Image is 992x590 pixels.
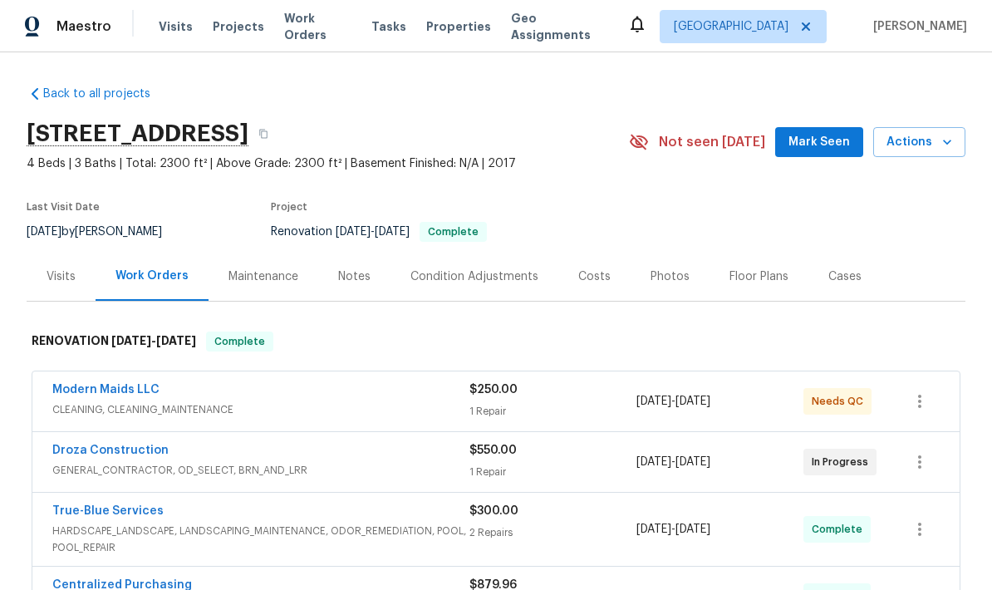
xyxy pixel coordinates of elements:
span: [DATE] [375,226,410,238]
span: $250.00 [469,384,518,396]
div: Maintenance [228,268,298,285]
a: Modern Maids LLC [52,384,160,396]
div: Condition Adjustments [410,268,538,285]
span: [DATE] [27,226,61,238]
div: 1 Repair [469,464,636,480]
h6: RENOVATION [32,332,196,352]
span: [DATE] [675,524,710,535]
span: Mark Seen [788,132,850,153]
span: [DATE] [336,226,371,238]
span: Not seen [DATE] [659,134,765,150]
span: - [636,393,710,410]
span: Geo Assignments [511,10,607,43]
span: - [111,335,196,347]
span: Properties [426,18,491,35]
a: Droza Construction [52,445,169,456]
span: Work Orders [284,10,351,43]
span: - [636,454,710,470]
span: [DATE] [675,456,710,468]
div: Work Orders [115,268,189,284]
span: Complete [812,521,869,538]
a: True-Blue Services [52,505,164,517]
span: [DATE] [636,524,671,535]
div: Cases [828,268,862,285]
span: Renovation [271,226,487,238]
span: 4 Beds | 3 Baths | Total: 2300 ft² | Above Grade: 2300 ft² | Basement Finished: N/A | 2017 [27,155,629,172]
div: RENOVATION [DATE]-[DATE]Complete [27,315,965,368]
span: [DATE] [636,396,671,407]
span: [DATE] [111,335,151,347]
div: 2 Repairs [469,524,636,541]
span: Project [271,202,307,212]
button: Copy Address [248,119,278,149]
span: Maestro [56,18,111,35]
div: 1 Repair [469,403,636,420]
a: Back to all projects [27,86,186,102]
span: - [636,521,710,538]
span: Last Visit Date [27,202,100,212]
span: In Progress [812,454,875,470]
span: $550.00 [469,445,517,456]
div: Notes [338,268,371,285]
span: $300.00 [469,505,518,517]
span: [PERSON_NAME] [867,18,967,35]
span: HARDSCAPE_LANDSCAPE, LANDSCAPING_MAINTENANCE, ODOR_REMEDIATION, POOL, POOL_REPAIR [52,523,469,556]
span: - [336,226,410,238]
span: Projects [213,18,264,35]
span: Complete [421,227,485,237]
span: [DATE] [156,335,196,347]
span: Visits [159,18,193,35]
span: GENERAL_CONTRACTOR, OD_SELECT, BRN_AND_LRR [52,462,469,479]
div: Floor Plans [729,268,788,285]
div: Visits [47,268,76,285]
span: Actions [886,132,952,153]
button: Mark Seen [775,127,863,158]
span: [GEOGRAPHIC_DATA] [674,18,788,35]
span: Needs QC [812,393,870,410]
span: Tasks [371,21,406,32]
div: by [PERSON_NAME] [27,222,182,242]
span: [DATE] [675,396,710,407]
div: Costs [578,268,611,285]
div: Photos [651,268,690,285]
button: Actions [873,127,965,158]
span: CLEANING, CLEANING_MAINTENANCE [52,401,469,418]
span: [DATE] [636,456,671,468]
span: Complete [208,333,272,350]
